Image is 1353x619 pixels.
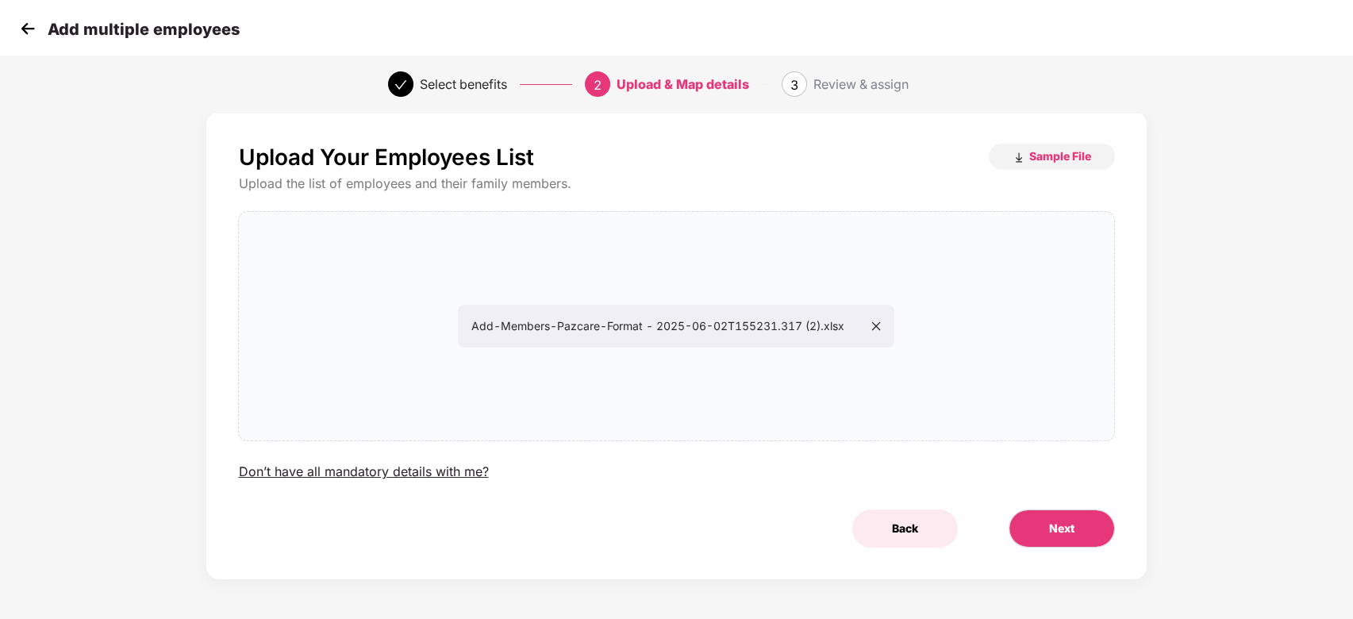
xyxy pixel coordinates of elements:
[1029,148,1091,163] span: Sample File
[1009,509,1115,548] button: Next
[16,17,40,40] img: svg+xml;base64,PHN2ZyB4bWxucz0iaHR0cDovL3d3dy53My5vcmcvMjAwMC9zdmciIHdpZHRoPSIzMCIgaGVpZ2h0PSIzMC...
[813,71,909,97] div: Review & assign
[790,77,798,93] span: 3
[617,71,749,97] div: Upload & Map details
[1013,152,1025,164] img: download_icon
[989,144,1115,169] button: Sample File
[871,321,882,332] span: close
[239,212,1113,440] span: Add-Members-Pazcare-Format - 2025-06-02T155231.317 (2).xlsx close
[594,77,602,93] span: 2
[48,20,240,39] p: Add multiple employees
[394,79,407,91] span: check
[1049,520,1074,537] span: Next
[238,175,1114,192] div: Upload the list of employees and their family members.
[420,71,507,97] div: Select benefits
[238,463,488,480] div: Don’t have all mandatory details with me?
[892,520,918,537] span: Back
[238,144,533,171] p: Upload Your Employees List
[852,509,958,548] button: Back
[471,319,882,333] span: Add-Members-Pazcare-Format - 2025-06-02T155231.317 (2).xlsx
